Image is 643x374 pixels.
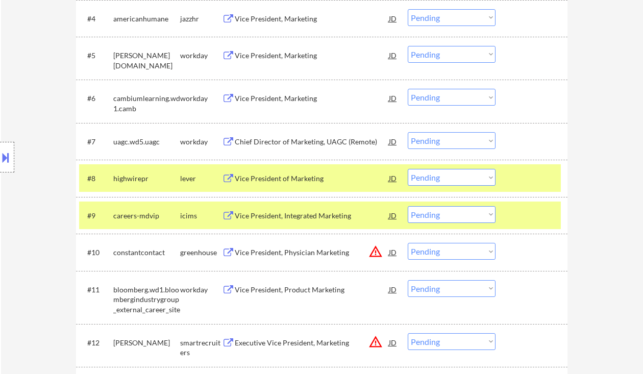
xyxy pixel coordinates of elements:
[388,206,398,225] div: JD
[388,9,398,28] div: JD
[113,14,180,24] div: americanhumane
[180,14,222,24] div: jazzhr
[235,338,389,348] div: Executive Vice President, Marketing
[87,247,105,258] div: #10
[235,93,389,104] div: Vice President, Marketing
[180,137,222,147] div: workday
[180,93,222,104] div: workday
[113,285,180,315] div: bloomberg.wd1.bloombergindustrygroup_external_career_site
[235,247,389,258] div: Vice President, Physician Marketing
[235,14,389,24] div: Vice President, Marketing
[113,338,180,348] div: [PERSON_NAME]
[235,137,389,147] div: Chief Director of Marketing, UAGC (Remote)
[113,51,180,70] div: [PERSON_NAME][DOMAIN_NAME]
[388,333,398,352] div: JD
[87,285,105,295] div: #11
[180,338,222,358] div: smartrecruiters
[388,280,398,298] div: JD
[388,169,398,187] div: JD
[180,285,222,295] div: workday
[180,247,222,258] div: greenhouse
[180,211,222,221] div: icims
[113,247,180,258] div: constantcontact
[87,51,105,61] div: #5
[235,285,389,295] div: Vice President, Product Marketing
[368,335,383,349] button: warning_amber
[87,14,105,24] div: #4
[388,243,398,261] div: JD
[388,132,398,151] div: JD
[235,211,389,221] div: Vice President, Integrated Marketing
[180,51,222,61] div: workday
[368,244,383,259] button: warning_amber
[235,51,389,61] div: Vice President, Marketing
[87,338,105,348] div: #12
[388,46,398,64] div: JD
[180,173,222,184] div: lever
[235,173,389,184] div: Vice President of Marketing
[388,89,398,107] div: JD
